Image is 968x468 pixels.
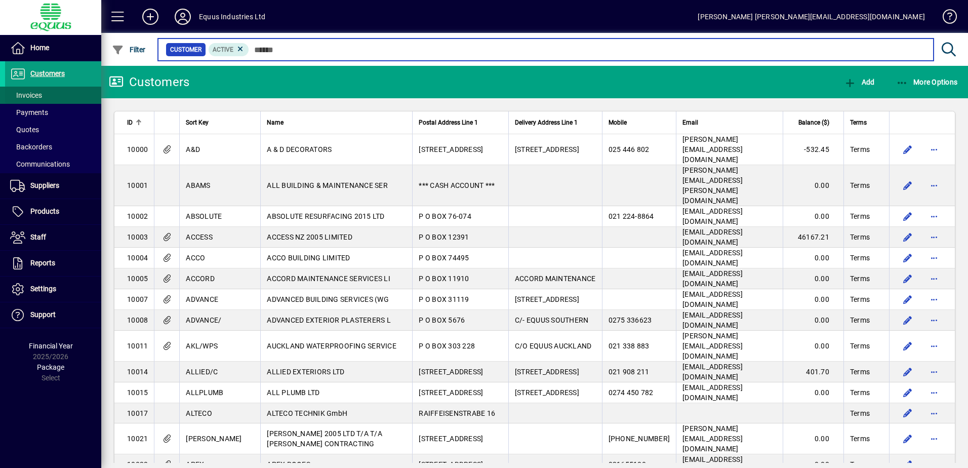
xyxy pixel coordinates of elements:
button: Add [134,8,167,26]
span: [EMAIL_ADDRESS][DOMAIN_NAME] [682,269,743,288]
span: [STREET_ADDRESS] [419,435,483,443]
span: Terms [850,232,870,242]
span: A&D [186,145,200,153]
span: Postal Address Line 1 [419,117,478,128]
span: Delivery Address Line 1 [515,117,578,128]
span: P O BOX 12391 [419,233,469,241]
mat-chip: Activation Status: Active [209,43,249,56]
span: ALL BUILDING & MAINTENANCE SER [267,181,388,189]
a: Products [5,199,101,224]
button: More options [926,431,942,447]
td: 46167.21 [783,227,843,248]
span: AKL/WPS [186,342,218,350]
span: Products [30,207,59,215]
span: ALLIED/C [186,368,218,376]
span: ABSOLUTE RESURFACING 2015 LTD [267,212,384,220]
span: AUCKLAND WATERPROOFING SERVICE [267,342,396,350]
span: ACCESS NZ 2005 LIMITED [267,233,352,241]
span: Filter [112,46,146,54]
span: ALLPLUMB [186,388,223,397]
span: 10004 [127,254,148,262]
div: Customers [109,74,189,90]
a: Reports [5,251,101,276]
span: [EMAIL_ADDRESS][DOMAIN_NAME] [682,311,743,329]
a: Settings [5,277,101,302]
span: P O BOX 31119 [419,295,469,303]
td: 0.00 [783,248,843,268]
span: Package [37,363,64,371]
span: Terms [850,253,870,263]
span: 10002 [127,212,148,220]
span: [PHONE_NUMBER] [609,435,670,443]
div: Equus Industries Ltd [199,9,266,25]
span: More Options [896,78,958,86]
button: Edit [900,431,916,447]
span: [EMAIL_ADDRESS][DOMAIN_NAME] [682,207,743,225]
span: 021 908 211 [609,368,650,376]
span: Terms [850,211,870,221]
span: [PERSON_NAME] 2005 LTD T/A T/A [PERSON_NAME] CONTRACTING [267,430,382,448]
span: Communications [10,160,70,168]
button: Edit [900,250,916,266]
span: 10005 [127,275,148,283]
span: ADVANCE [186,295,218,303]
a: Quotes [5,121,101,138]
div: Email [682,117,777,128]
span: Balance ($) [798,117,829,128]
span: 10000 [127,145,148,153]
button: Edit [900,312,916,328]
button: More options [926,338,942,354]
td: -532.45 [783,134,843,165]
button: More options [926,384,942,401]
span: 10001 [127,181,148,189]
div: Mobile [609,117,670,128]
span: Quotes [10,126,39,134]
span: [STREET_ADDRESS] [515,145,579,153]
span: [STREET_ADDRESS] [419,388,483,397]
span: [PERSON_NAME][EMAIL_ADDRESS][PERSON_NAME][DOMAIN_NAME] [682,166,743,205]
span: 10003 [127,233,148,241]
span: [PERSON_NAME][EMAIL_ADDRESS][DOMAIN_NAME] [682,135,743,164]
span: [EMAIL_ADDRESS][DOMAIN_NAME] [682,249,743,267]
button: More options [926,312,942,328]
span: 10008 [127,316,148,324]
span: [STREET_ADDRESS] [419,368,483,376]
a: Invoices [5,87,101,104]
span: Terms [850,117,867,128]
span: Customers [30,69,65,77]
button: Edit [900,291,916,307]
a: Suppliers [5,173,101,199]
td: 401.70 [783,362,843,382]
span: P O BOX 5676 [419,316,465,324]
span: 0275 336623 [609,316,652,324]
div: ID [127,117,148,128]
span: 10007 [127,295,148,303]
div: [PERSON_NAME] [PERSON_NAME][EMAIL_ADDRESS][DOMAIN_NAME] [698,9,925,25]
span: Active [213,46,233,53]
span: ACCO [186,254,205,262]
button: Profile [167,8,199,26]
span: P O BOX 74495 [419,254,469,262]
span: P O BOX 11910 [419,275,469,283]
span: Terms [850,144,870,154]
span: [EMAIL_ADDRESS][DOMAIN_NAME] [682,290,743,308]
button: More options [926,405,942,421]
span: Add [844,78,874,86]
span: Sort Key [186,117,209,128]
span: ADVANCE/ [186,316,221,324]
button: Edit [900,229,916,245]
span: Suppliers [30,181,59,189]
button: Edit [900,338,916,354]
span: 10015 [127,388,148,397]
span: [STREET_ADDRESS] [515,368,579,376]
button: Edit [900,364,916,380]
button: More options [926,291,942,307]
td: 0.00 [783,382,843,403]
span: 10021 [127,435,148,443]
span: 021 224-8864 [609,212,654,220]
span: [STREET_ADDRESS] [515,295,579,303]
div: Name [267,117,406,128]
td: 0.00 [783,331,843,362]
span: Terms [850,315,870,325]
span: C/O EQUUS AUCKLAND [515,342,592,350]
